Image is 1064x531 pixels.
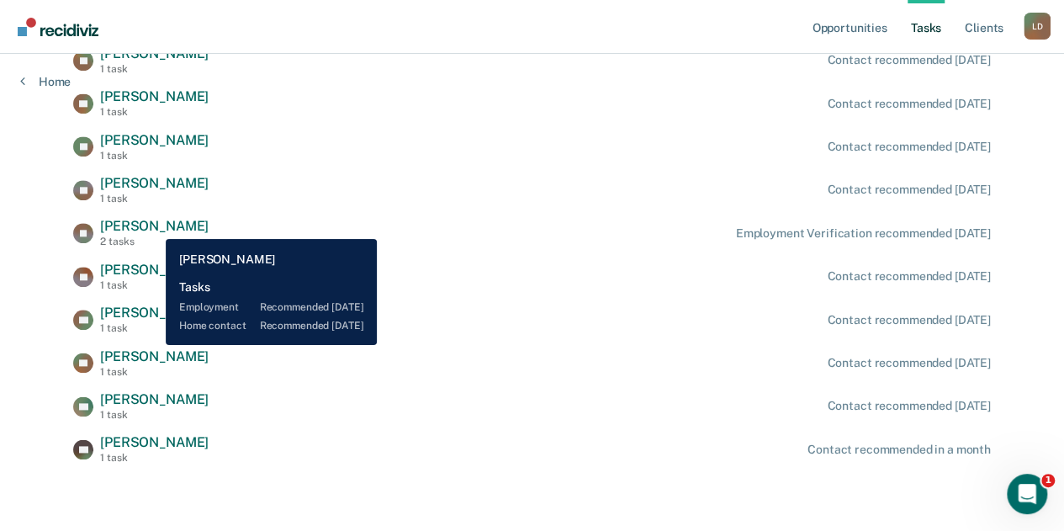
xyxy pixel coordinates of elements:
[100,236,209,247] div: 2 tasks
[100,175,209,191] span: [PERSON_NAME]
[100,132,209,148] span: [PERSON_NAME]
[100,63,209,75] div: 1 task
[100,193,209,204] div: 1 task
[1024,13,1051,40] div: L D
[827,313,990,327] div: Contact recommended [DATE]
[100,88,209,104] span: [PERSON_NAME]
[20,74,71,89] a: Home
[18,18,98,36] img: Recidiviz
[100,279,209,291] div: 1 task
[827,399,990,413] div: Contact recommended [DATE]
[100,348,209,364] span: [PERSON_NAME]
[100,322,209,334] div: 1 task
[736,226,991,241] div: Employment Verification recommended [DATE]
[100,218,209,234] span: [PERSON_NAME]
[100,391,209,407] span: [PERSON_NAME]
[827,183,990,197] div: Contact recommended [DATE]
[827,269,990,284] div: Contact recommended [DATE]
[100,106,209,118] div: 1 task
[100,409,209,421] div: 1 task
[1024,13,1051,40] button: Profile dropdown button
[827,97,990,111] div: Contact recommended [DATE]
[827,356,990,370] div: Contact recommended [DATE]
[100,452,209,464] div: 1 task
[100,45,209,61] span: [PERSON_NAME]
[827,140,990,154] div: Contact recommended [DATE]
[100,434,209,450] span: [PERSON_NAME]
[1007,474,1047,514] iframe: Intercom live chat
[100,305,209,321] span: [PERSON_NAME]
[100,262,209,278] span: [PERSON_NAME]
[100,366,209,378] div: 1 task
[807,443,991,457] div: Contact recommended in a month
[100,150,209,162] div: 1 task
[827,53,990,67] div: Contact recommended [DATE]
[1041,474,1055,487] span: 1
